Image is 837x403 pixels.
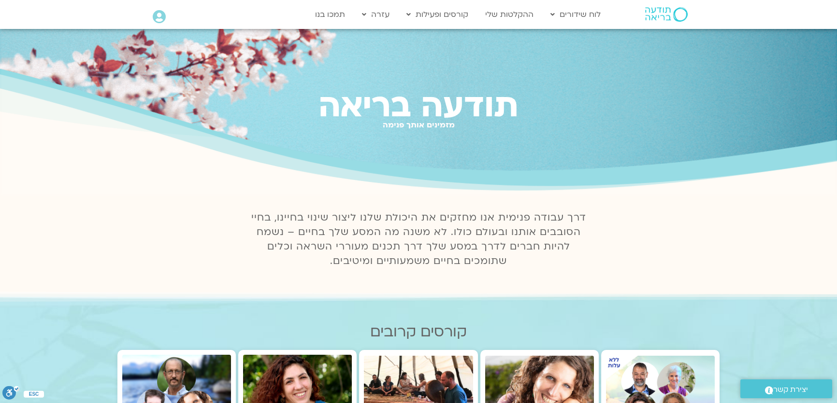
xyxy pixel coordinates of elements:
a: יצירת קשר [740,379,832,398]
a: עזרה [357,5,394,24]
a: תמכו בנו [310,5,350,24]
p: דרך עבודה פנימית אנו מחזקים את היכולת שלנו ליצור שינוי בחיינו, בחיי הסובבים אותנו ובעולם כולו. לא... [245,210,592,268]
h2: קורסים קרובים [117,323,720,340]
a: ההקלטות שלי [480,5,538,24]
span: יצירת קשר [773,383,808,396]
img: תודעה בריאה [645,7,688,22]
a: לוח שידורים [546,5,606,24]
a: קורסים ופעילות [402,5,473,24]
